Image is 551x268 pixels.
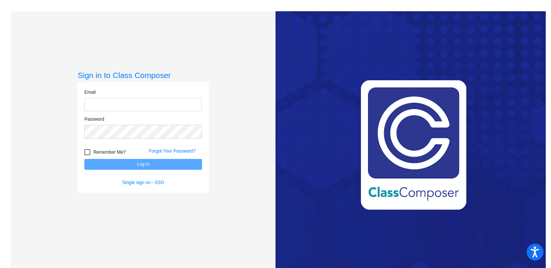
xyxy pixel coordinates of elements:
[149,148,196,154] a: Forgot Your Password?
[93,148,126,157] span: Remember Me?
[123,180,164,185] a: Single sign on - SSO
[84,89,96,96] label: Email
[78,70,209,80] h3: Sign in to Class Composer
[84,159,202,170] button: Log In
[84,116,104,123] label: Password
